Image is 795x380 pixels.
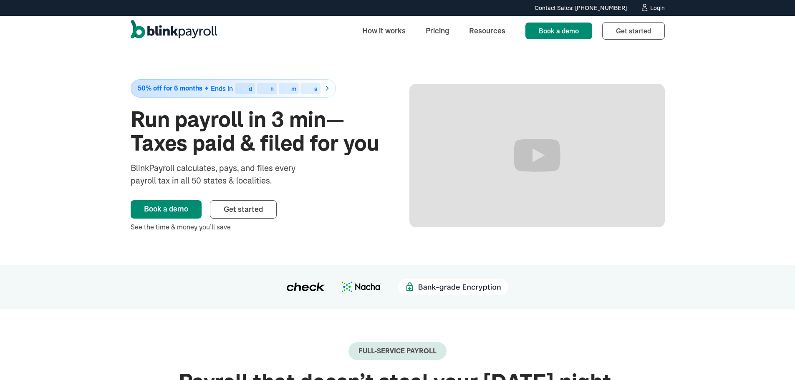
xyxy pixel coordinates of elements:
a: 50% off for 6 monthsEnds indhms [131,79,386,98]
div: d [249,86,252,92]
div: Contact Sales: [PHONE_NUMBER] [535,4,627,13]
iframe: Run Payroll in 3 min with BlinkPayroll [409,84,665,227]
div: See the time & money you’ll save [131,222,386,232]
span: Get started [224,204,263,214]
a: How it works [356,22,412,40]
div: Login [650,5,665,11]
div: m [291,86,296,92]
a: Book a demo [525,23,592,39]
span: 50% off for 6 months [138,85,202,92]
span: Ends in [211,84,233,93]
a: Get started [210,200,277,219]
a: Book a demo [131,200,202,219]
span: Book a demo [539,27,579,35]
div: Full-Service payroll [358,347,437,355]
div: s [314,86,317,92]
a: Pricing [419,22,456,40]
h1: Run payroll in 3 min—Taxes paid & filed for you [131,108,386,155]
div: h [270,86,274,92]
div: BlinkPayroll calculates, pays, and files every payroll tax in all 50 states & localities. [131,162,318,187]
a: Get started [602,22,665,40]
a: Resources [462,22,512,40]
span: Get started [616,27,651,35]
a: Login [640,3,665,13]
